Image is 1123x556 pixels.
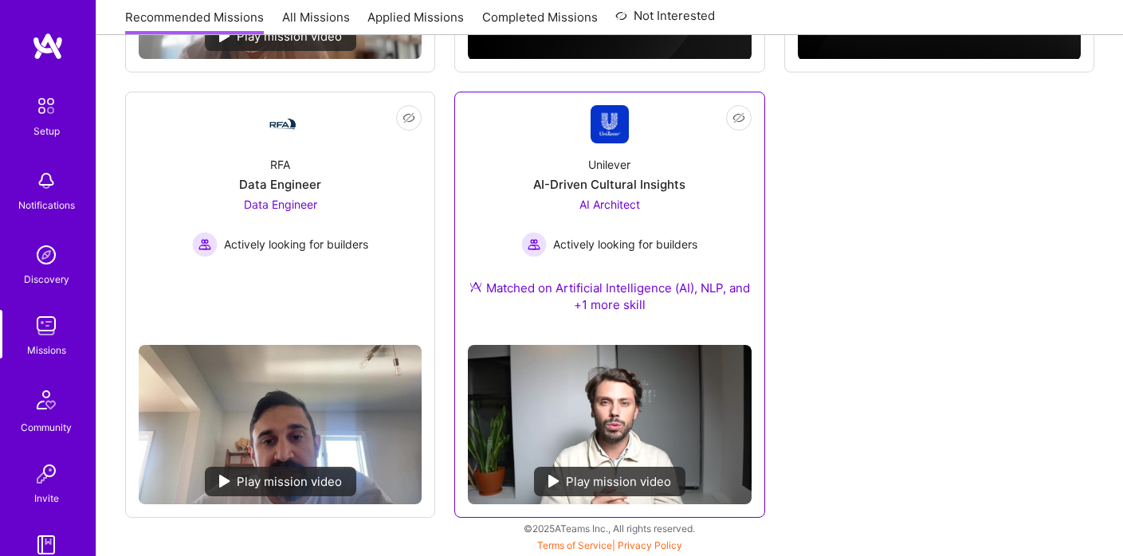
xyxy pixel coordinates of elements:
div: Play mission video [534,467,685,496]
img: logo [32,32,64,61]
span: Actively looking for builders [224,236,368,253]
img: discovery [30,239,62,271]
img: play [219,29,230,42]
img: bell [30,165,62,197]
div: AI-Driven Cultural Insights [533,176,685,193]
img: play [219,475,230,487]
div: Play mission video [205,467,356,496]
a: Company LogoRFAData EngineerData Engineer Actively looking for buildersActively looking for builders [139,105,422,332]
div: Community [21,419,72,436]
a: Privacy Policy [618,539,682,551]
img: Company Logo [591,105,629,143]
img: Invite [30,458,62,490]
div: Matched on Artificial Intelligence (AI), NLP, and +1 more skill [468,280,751,313]
span: Data Engineer [244,198,317,211]
img: Company Logo [261,115,300,134]
img: No Mission [468,345,751,504]
img: Actively looking for builders [192,232,218,257]
a: Completed Missions [482,9,598,35]
div: Invite [34,490,59,507]
div: Missions [27,342,66,358]
a: Terms of Service [537,539,612,551]
span: AI Architect [579,198,640,211]
i: icon EyeClosed [732,112,745,124]
img: Community [27,381,65,419]
img: No Mission [139,345,422,504]
img: teamwork [30,310,62,342]
a: Recommended Missions [125,9,264,35]
img: play [548,475,560,487]
img: Actively looking for builders [521,232,547,257]
a: Company LogoUnileverAI-Driven Cultural InsightsAI Architect Actively looking for buildersActively... [468,105,751,332]
div: RFA [270,156,290,173]
span: Actively looking for builders [553,236,697,253]
a: All Missions [282,9,350,35]
img: setup [29,89,63,123]
i: icon EyeClosed [402,112,415,124]
div: Setup [33,123,60,139]
div: Play mission video [205,22,356,51]
div: Notifications [18,197,75,213]
div: © 2025 ATeams Inc., All rights reserved. [96,508,1123,548]
a: Not Interested [615,6,715,35]
div: Data Engineer [239,176,321,193]
img: Ateam Purple Icon [469,280,482,293]
a: Applied Missions [367,9,464,35]
span: | [537,539,682,551]
div: Discovery [24,271,69,288]
div: Unilever [588,156,630,173]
